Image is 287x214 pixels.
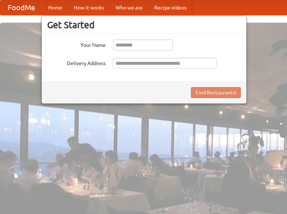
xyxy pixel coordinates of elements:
[0,0,42,15] a: FoodMe
[47,19,241,30] h3: Get Started
[191,87,241,98] button: Find Restaurants!
[68,0,110,15] a: How it works
[47,40,106,49] label: Your Name
[148,0,192,15] a: Recipe videos
[47,58,106,67] label: Delivery Address
[42,0,68,15] a: Home
[110,0,148,15] a: Who we are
